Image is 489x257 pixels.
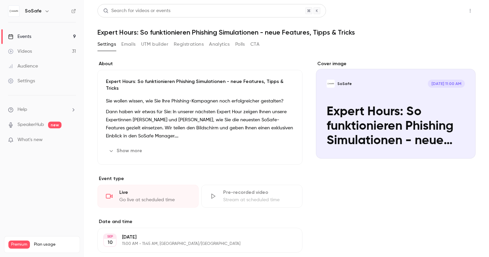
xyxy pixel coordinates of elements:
[17,136,43,143] span: What's new
[17,106,27,113] span: Help
[108,239,113,246] p: 10
[106,145,146,156] button: Show more
[97,60,302,67] label: About
[8,63,38,70] div: Audience
[8,48,32,55] div: Videos
[250,39,259,50] button: CTA
[106,97,294,105] p: Sie wollen wissen, wie Sie Ihre Phishing-Kampagnen noch erfolgreicher gestalten?
[17,121,44,128] a: SpeakerHub
[48,122,62,128] span: new
[223,197,294,203] div: Stream at scheduled time
[8,106,76,113] li: help-dropdown-opener
[104,234,116,239] div: SEP
[209,39,230,50] button: Analytics
[103,7,170,14] div: Search for videos or events
[122,234,267,241] p: [DATE]
[97,28,476,36] h1: Expert Hours: So funktionieren Phishing Simulationen - neue Features, Tipps & Tricks
[223,189,294,196] div: Pre-recorded video
[8,78,35,84] div: Settings
[8,6,19,16] img: SoSafe
[97,175,302,182] p: Event type
[316,60,476,67] label: Cover image
[433,4,459,17] button: Share
[316,60,476,159] section: Cover image
[235,39,245,50] button: Polls
[201,185,302,208] div: Pre-recorded videoStream at scheduled time
[97,218,302,225] label: Date and time
[141,39,168,50] button: UTM builder
[174,39,204,50] button: Registrations
[34,242,76,247] span: Plan usage
[8,33,31,40] div: Events
[122,241,267,247] p: 11:00 AM - 11:45 AM, [GEOGRAPHIC_DATA]/[GEOGRAPHIC_DATA]
[97,185,199,208] div: LiveGo live at scheduled time
[119,197,190,203] div: Go live at scheduled time
[119,189,190,196] div: Live
[121,39,135,50] button: Emails
[106,108,294,140] p: Dann haben wir etwas für Sie: In unserer nächsten Expert Hour zeigen Ihnen unsere Expertinnen [PE...
[106,78,294,92] p: Expert Hours: So funktionieren Phishing Simulationen - neue Features, Tipps & Tricks
[25,8,42,14] h6: SoSafe
[8,241,30,249] span: Premium
[97,39,116,50] button: Settings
